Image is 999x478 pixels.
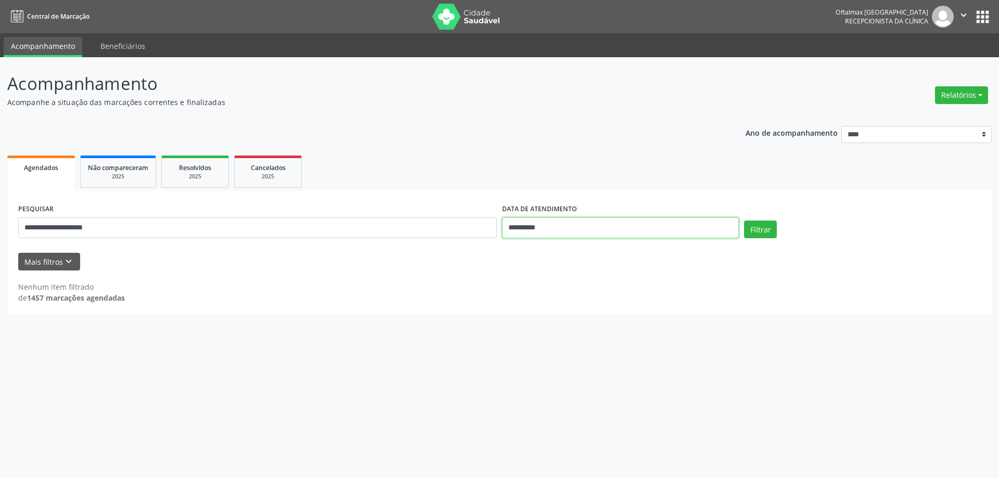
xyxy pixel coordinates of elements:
[958,9,969,21] i: 
[18,253,80,271] button: Mais filtroskeyboard_arrow_down
[179,163,211,172] span: Resolvidos
[746,126,838,139] p: Ano de acompanhamento
[88,163,148,172] span: Não compareceram
[242,173,294,180] div: 2025
[88,173,148,180] div: 2025
[974,8,992,26] button: apps
[169,173,221,180] div: 2025
[7,97,696,108] p: Acompanhe a situação das marcações correntes e finalizadas
[24,163,58,172] span: Agendados
[18,292,125,303] div: de
[63,256,74,267] i: keyboard_arrow_down
[935,86,988,104] button: Relatórios
[7,8,89,25] a: Central de Marcação
[18,201,54,217] label: PESQUISAR
[7,71,696,97] p: Acompanhamento
[502,201,577,217] label: DATA DE ATENDIMENTO
[836,8,928,17] div: Oftalmax [GEOGRAPHIC_DATA]
[932,6,954,28] img: img
[251,163,286,172] span: Cancelados
[27,293,125,303] strong: 1457 marcações agendadas
[4,37,82,57] a: Acompanhamento
[845,17,928,25] span: Recepcionista da clínica
[18,281,125,292] div: Nenhum item filtrado
[744,221,777,238] button: Filtrar
[27,12,89,21] span: Central de Marcação
[93,37,152,55] a: Beneficiários
[954,6,974,28] button: 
